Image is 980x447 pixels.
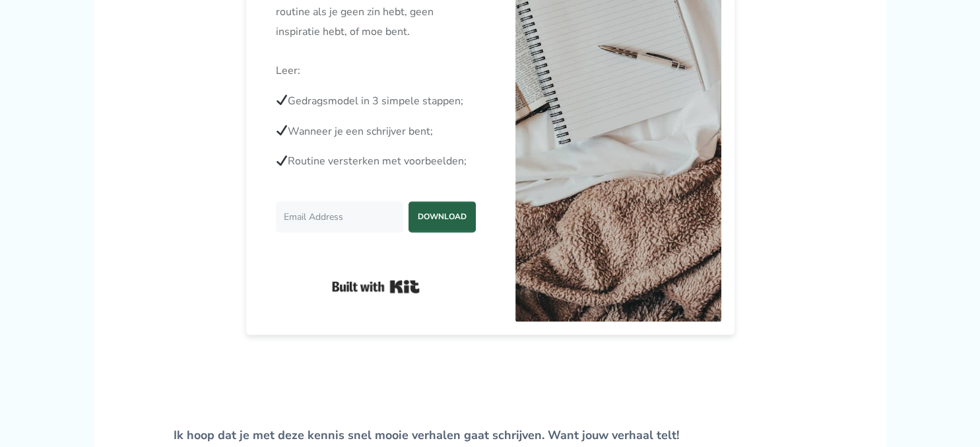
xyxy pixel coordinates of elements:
[277,125,287,135] img: ✔️
[174,427,679,443] strong: Ik hoop dat je met deze kennis snel mooie verhalen gaat schrijven. Want jouw verhaal telt!
[408,203,476,230] span: DOWNLOAD
[276,122,476,142] p: Wanneer je een schrijver bent;
[408,201,476,232] button: DOWNLOAD
[276,152,476,172] p: Routine versterken met voorbeelden;
[332,275,420,298] a: Built with Kit
[276,201,403,232] input: Email Address
[277,155,287,166] img: ✔️
[276,92,476,112] p: Gedragsmodel in 3 simpele stappen;
[277,94,287,105] img: ✔️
